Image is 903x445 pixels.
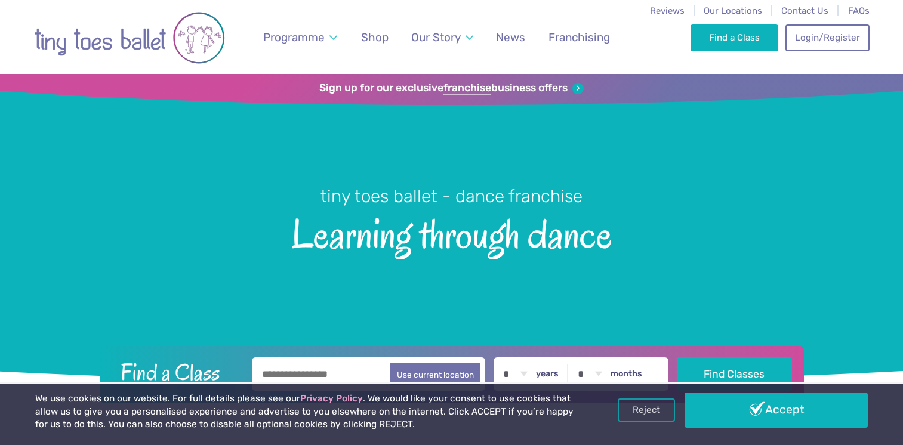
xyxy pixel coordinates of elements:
img: tiny toes ballet [34,8,225,68]
a: Reviews [650,5,685,16]
a: Sign up for our exclusivefranchisebusiness offers [319,82,584,95]
span: Franchising [548,30,610,44]
a: FAQs [848,5,870,16]
small: tiny toes ballet - dance franchise [320,186,583,206]
a: Franchising [543,23,615,51]
p: We use cookies on our website. For full details please see our . We would like your consent to us... [35,393,576,431]
a: Our Story [405,23,479,51]
button: Find Classes [677,357,792,391]
span: Learning through dance [21,208,882,257]
a: Privacy Policy [300,393,363,404]
a: Accept [685,393,867,427]
a: Shop [355,23,394,51]
span: Our Story [411,30,461,44]
a: News [491,23,531,51]
button: Use current location [390,363,481,385]
label: years [536,369,559,379]
span: Shop [361,30,389,44]
h2: Find a Class [111,357,244,387]
label: months [611,369,642,379]
span: News [496,30,525,44]
a: Contact Us [781,5,828,16]
a: Reject [618,398,675,421]
a: Find a Class [691,24,778,51]
strong: franchise [443,82,491,95]
a: Programme [257,23,343,51]
a: Login/Register [785,24,869,51]
span: Programme [263,30,325,44]
a: Our Locations [704,5,762,16]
